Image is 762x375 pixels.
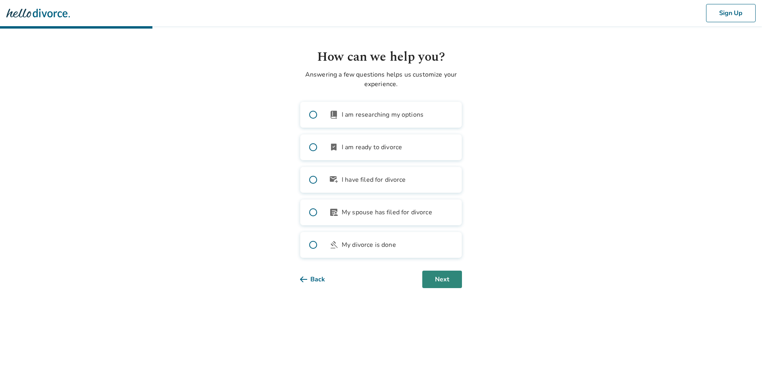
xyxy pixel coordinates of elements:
button: Sign Up [706,4,756,22]
span: I am researching my options [342,110,423,119]
button: Back [300,271,338,288]
span: I have filed for divorce [342,175,406,185]
p: Answering a few questions helps us customize your experience. [300,70,462,89]
button: Next [422,271,462,288]
span: bookmark_check [329,142,339,152]
span: article_person [329,208,339,217]
span: outgoing_mail [329,175,339,185]
span: My spouse has filed for divorce [342,208,432,217]
img: Hello Divorce Logo [6,5,70,21]
span: book_2 [329,110,339,119]
span: My divorce is done [342,240,396,250]
span: I am ready to divorce [342,142,402,152]
iframe: Chat Widget [722,337,762,375]
h1: How can we help you? [300,48,462,67]
span: gavel [329,240,339,250]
